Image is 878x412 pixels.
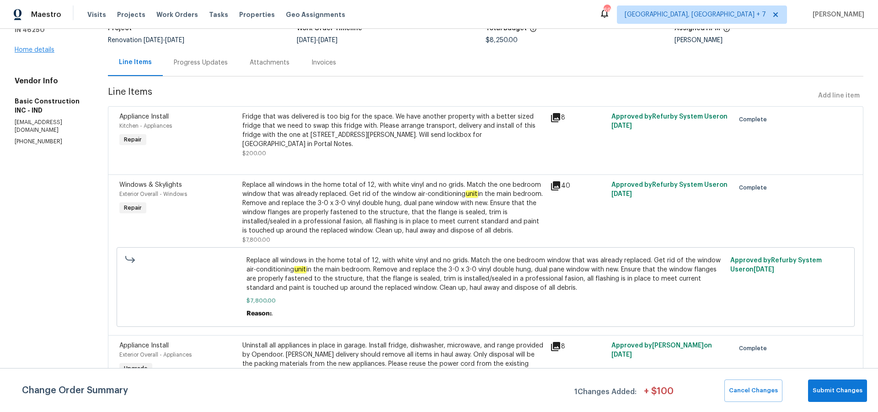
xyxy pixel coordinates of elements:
[611,191,632,197] span: [DATE]
[87,10,106,19] span: Visits
[625,10,766,19] span: [GEOGRAPHIC_DATA], [GEOGRAPHIC_DATA] + 7
[754,266,774,273] span: [DATE]
[466,190,478,198] em: unit
[15,97,86,115] h5: Basic Construction INC - IND
[242,151,266,156] span: $200.00
[250,58,289,67] div: Attachments
[174,58,228,67] div: Progress Updates
[22,379,128,402] span: Change Order Summary
[242,237,270,243] span: $7,800.00
[318,37,337,43] span: [DATE]
[550,180,606,191] div: 40
[15,138,86,146] p: [PHONE_NUMBER]
[286,10,345,19] span: Geo Assignments
[246,310,272,317] span: Reason:
[724,379,782,402] button: Cancel Changes
[117,10,145,19] span: Projects
[246,256,725,293] span: Replace all windows in the home total of 12, with white vinyl and no grids. Match the one bedroom...
[550,341,606,352] div: 8
[294,266,306,273] em: unit
[644,387,674,402] span: + $ 100
[311,58,336,67] div: Invoices
[242,180,545,235] div: Replace all windows in the home total of 12, with white vinyl and no grids. Match the one bedroom...
[15,119,86,134] p: [EMAIL_ADDRESS][DOMAIN_NAME]
[723,25,730,37] span: The hpm assigned to this work order.
[675,37,863,43] div: [PERSON_NAME]
[144,37,163,43] span: [DATE]
[120,203,145,212] span: Repair
[31,10,61,19] span: Maestro
[611,342,712,358] span: Approved by [PERSON_NAME] on
[156,10,198,19] span: Work Orders
[242,341,545,378] div: Uninstall all appliances in place in garage. Install fridge, dishwasher, microwave, and range pro...
[297,37,337,43] span: -
[550,112,606,123] div: 8
[15,76,86,86] h4: Vendor Info
[144,37,184,43] span: -
[611,114,728,129] span: Approved by Refurby System User on
[108,87,814,104] span: Line Items
[246,296,725,305] span: $7,800.00
[209,11,228,18] span: Tasks
[604,5,610,15] div: 69
[297,37,316,43] span: [DATE]
[486,37,518,43] span: $8,250.00
[119,114,169,120] span: Appliance Install
[272,310,273,317] span: .
[165,37,184,43] span: [DATE]
[120,364,151,373] span: Upgrade
[611,352,632,358] span: [DATE]
[119,58,152,67] div: Line Items
[119,182,182,188] span: Windows & Skylights
[119,352,192,358] span: Exterior Overall - Appliances
[120,135,145,144] span: Repair
[739,115,771,124] span: Complete
[730,257,822,273] span: Approved by Refurby System User on
[108,37,184,43] span: Renovation
[739,344,771,353] span: Complete
[242,112,545,149] div: Fridge that was delivered is too big for the space. We have another property with a better sized ...
[530,25,537,37] span: The total cost of line items that have been proposed by Opendoor. This sum includes line items th...
[119,123,172,129] span: Kitchen - Appliances
[813,385,862,396] span: Submit Changes
[729,385,778,396] span: Cancel Changes
[15,47,54,53] a: Home details
[119,191,187,197] span: Exterior Overall - Windows
[808,379,867,402] button: Submit Changes
[611,123,632,129] span: [DATE]
[611,182,728,197] span: Approved by Refurby System User on
[239,10,275,19] span: Properties
[809,10,864,19] span: [PERSON_NAME]
[574,383,637,402] span: 1 Changes Added:
[739,183,771,192] span: Complete
[119,342,169,349] span: Appliance Install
